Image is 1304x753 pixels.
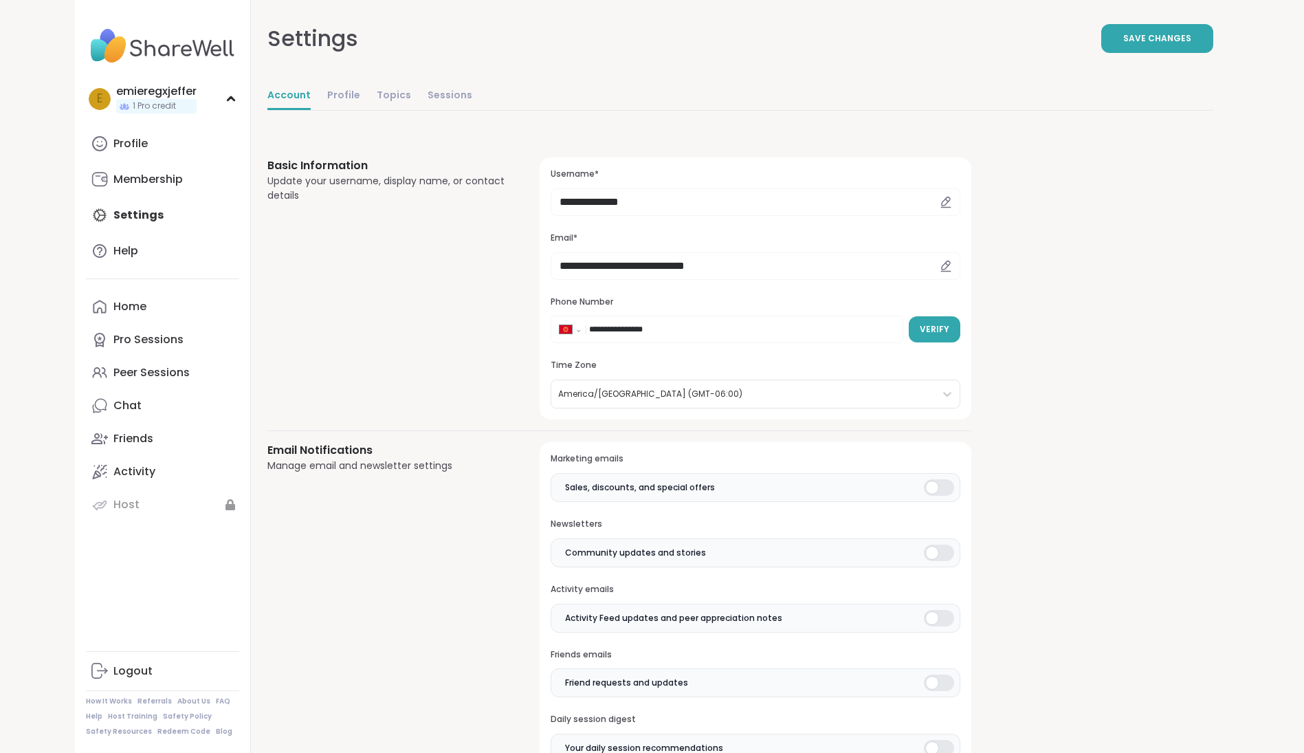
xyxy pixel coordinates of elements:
h3: Newsletters [551,519,960,530]
div: Logout [113,664,153,679]
a: Membership [86,163,239,196]
img: ShareWell Nav Logo [86,22,239,70]
a: Activity [86,455,239,488]
a: Sessions [428,83,472,110]
div: Pro Sessions [113,332,184,347]
div: Peer Sessions [113,365,190,380]
div: emieregxjeffer [116,84,197,99]
a: Safety Resources [86,727,152,736]
a: Friends [86,422,239,455]
a: Help [86,712,102,721]
div: Help [113,243,138,259]
a: Host [86,488,239,521]
h3: Daily session digest [551,714,960,725]
h3: Username* [551,168,960,180]
div: Profile [113,136,148,151]
h3: Phone Number [551,296,960,308]
div: Membership [113,172,183,187]
h3: Activity emails [551,584,960,596]
a: Topics [377,83,411,110]
a: Safety Policy [163,712,212,721]
h3: Email Notifications [267,442,507,459]
a: FAQ [216,697,230,706]
div: Host [113,497,140,512]
h3: Friends emails [551,649,960,661]
button: Save Changes [1101,24,1213,53]
div: Settings [267,22,358,55]
div: Home [113,299,146,314]
a: Home [86,290,239,323]
a: Profile [86,127,239,160]
a: Redeem Code [157,727,210,736]
h3: Time Zone [551,360,960,371]
h3: Marketing emails [551,453,960,465]
span: Sales, discounts, and special offers [565,481,715,494]
h3: Basic Information [267,157,507,174]
a: Help [86,234,239,268]
span: Activity Feed updates and peer appreciation notes [565,612,782,624]
a: How It Works [86,697,132,706]
a: Profile [327,83,360,110]
a: Logout [86,655,239,688]
div: Chat [113,398,142,413]
span: e [97,90,102,108]
div: Update your username, display name, or contact details [267,174,507,203]
a: Account [267,83,311,110]
span: 1 Pro credit [133,100,176,112]
button: Verify [909,316,960,342]
a: Chat [86,389,239,422]
a: Host Training [108,712,157,721]
div: Activity [113,464,155,479]
a: Pro Sessions [86,323,239,356]
a: Referrals [137,697,172,706]
span: Community updates and stories [565,547,706,559]
span: Save Changes [1123,32,1191,45]
div: Friends [113,431,153,446]
h3: Email* [551,232,960,244]
span: Verify [920,323,949,336]
div: Manage email and newsletter settings [267,459,507,473]
a: Blog [216,727,232,736]
span: Friend requests and updates [565,677,688,689]
a: Peer Sessions [86,356,239,389]
a: About Us [177,697,210,706]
